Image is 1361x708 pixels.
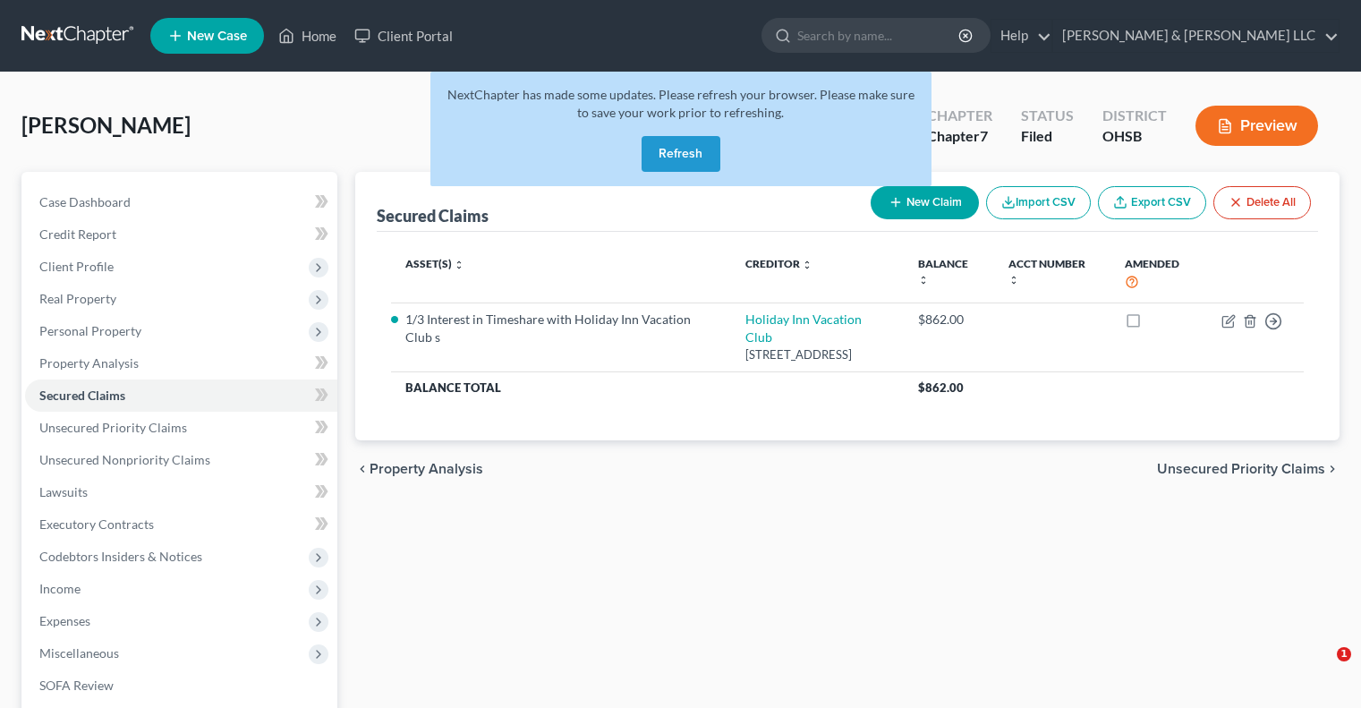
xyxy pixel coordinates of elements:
[991,20,1051,52] a: Help
[1213,186,1311,219] button: Delete All
[39,259,114,274] span: Client Profile
[871,186,979,219] button: New Claim
[370,462,483,476] span: Property Analysis
[1337,647,1351,661] span: 1
[1325,462,1340,476] i: chevron_right
[642,136,720,172] button: Refresh
[25,508,337,541] a: Executory Contracts
[454,260,464,270] i: unfold_more
[39,645,119,661] span: Miscellaneous
[39,678,114,693] span: SOFA Review
[918,311,980,328] div: $862.00
[1110,246,1207,303] th: Amended
[797,19,961,52] input: Search by name...
[745,346,889,363] div: [STREET_ADDRESS]
[39,194,131,209] span: Case Dashboard
[187,30,247,43] span: New Case
[745,257,812,270] a: Creditor unfold_more
[918,257,968,286] a: Balance unfold_more
[39,226,116,242] span: Credit Report
[39,516,154,532] span: Executory Contracts
[39,291,116,306] span: Real Property
[355,462,370,476] i: chevron_left
[25,186,337,218] a: Case Dashboard
[1053,20,1339,52] a: [PERSON_NAME] & [PERSON_NAME] LLC
[25,412,337,444] a: Unsecured Priority Claims
[405,311,716,346] li: 1/3 Interest in Timeshare with Holiday Inn Vacation Club s
[39,452,210,467] span: Unsecured Nonpriority Claims
[39,323,141,338] span: Personal Property
[1102,126,1167,147] div: OHSB
[39,549,202,564] span: Codebtors Insiders & Notices
[25,444,337,476] a: Unsecured Nonpriority Claims
[1008,275,1019,286] i: unfold_more
[1300,647,1343,690] iframe: Intercom live chat
[355,462,483,476] button: chevron_left Property Analysis
[745,311,862,345] a: Holiday Inn Vacation Club
[25,218,337,251] a: Credit Report
[927,106,992,126] div: Chapter
[918,380,964,395] span: $862.00
[377,205,489,226] div: Secured Claims
[447,87,914,120] span: NextChapter has made some updates. Please refresh your browser. Please make sure to save your wor...
[1157,462,1340,476] button: Unsecured Priority Claims chevron_right
[39,388,125,403] span: Secured Claims
[39,420,187,435] span: Unsecured Priority Claims
[986,186,1091,219] button: Import CSV
[345,20,462,52] a: Client Portal
[1008,257,1085,286] a: Acct Number unfold_more
[269,20,345,52] a: Home
[918,275,929,286] i: unfold_more
[25,670,337,702] a: SOFA Review
[25,380,337,412] a: Secured Claims
[1021,126,1074,147] div: Filed
[980,127,988,144] span: 7
[25,347,337,380] a: Property Analysis
[39,581,81,596] span: Income
[39,613,90,628] span: Expenses
[927,126,992,147] div: Chapter
[1021,106,1074,126] div: Status
[21,112,191,138] span: [PERSON_NAME]
[25,476,337,508] a: Lawsuits
[1195,106,1318,146] button: Preview
[1098,186,1206,219] a: Export CSV
[405,257,464,270] a: Asset(s) unfold_more
[391,371,903,404] th: Balance Total
[1157,462,1325,476] span: Unsecured Priority Claims
[1102,106,1167,126] div: District
[39,484,88,499] span: Lawsuits
[802,260,812,270] i: unfold_more
[39,355,139,371] span: Property Analysis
